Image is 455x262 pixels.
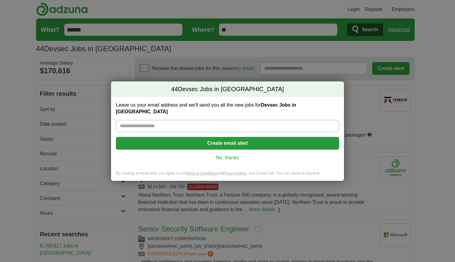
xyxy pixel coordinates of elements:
a: Terms & Conditions [185,171,217,175]
h2: Devsec Jobs in [GEOGRAPHIC_DATA] [111,81,344,97]
a: Privacy Notice [223,171,247,175]
button: Create email alert [116,137,339,150]
span: 44 [171,85,178,94]
a: No, thanks [121,154,334,161]
label: Leave us your email address and we'll send you all the new jobs for [116,102,339,115]
div: By creating an email alert, you agree to our and , and Cookie Use. You can cancel at any time. [111,171,344,181]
